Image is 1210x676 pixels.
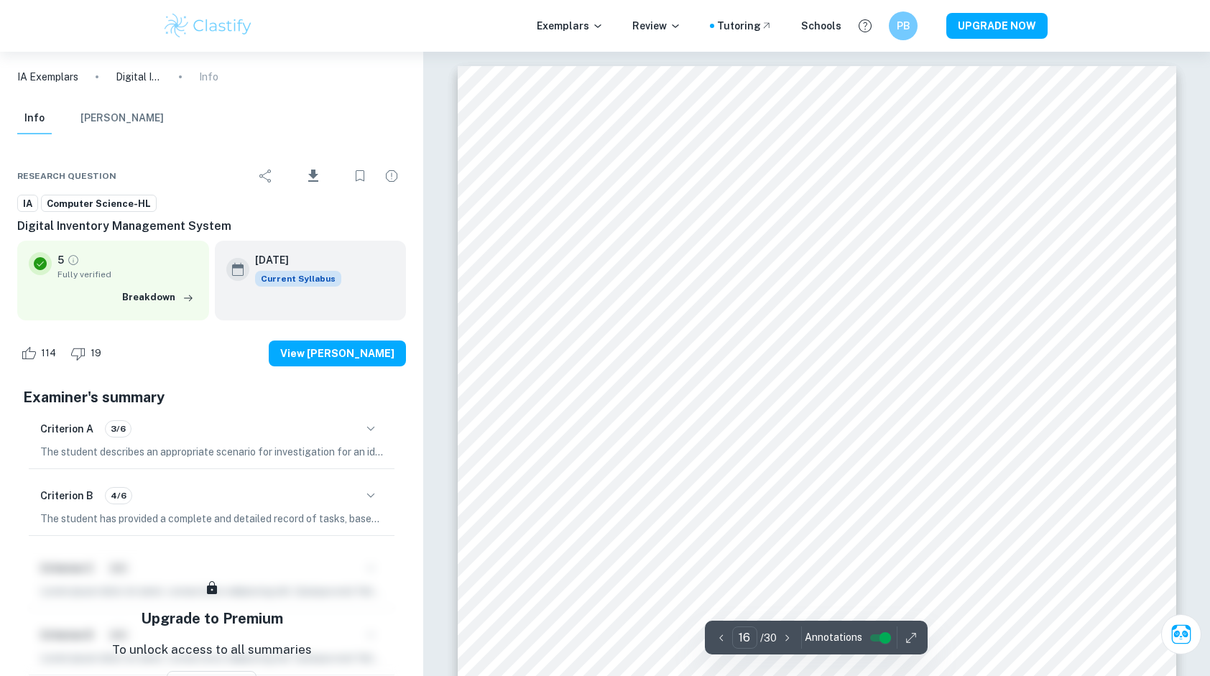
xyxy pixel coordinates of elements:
p: / 30 [760,630,777,646]
span: 114 [33,346,64,361]
a: Tutoring [717,18,772,34]
p: Info [199,69,218,85]
h6: [DATE] [255,252,330,268]
span: Annotations [805,630,862,645]
span: 3/6 [106,422,131,435]
p: Digital Inventory Management System [116,69,162,85]
a: Schools [801,18,841,34]
p: Exemplars [537,18,604,34]
button: Help and Feedback [853,14,877,38]
button: Ask Clai [1161,614,1201,654]
span: Fully verified [57,268,198,281]
div: Dislike [67,342,109,365]
span: Current Syllabus [255,271,341,287]
h5: Upgrade to Premium [141,608,283,629]
button: Breakdown [119,287,198,308]
p: Review [632,18,681,34]
a: Computer Science-HL [41,195,157,213]
button: [PERSON_NAME] [80,103,164,134]
div: Bookmark [346,162,374,190]
button: UPGRADE NOW [946,13,1048,39]
a: IA Exemplars [17,69,78,85]
h6: PB [895,18,912,34]
span: 19 [83,346,109,361]
h6: Criterion B [40,488,93,504]
a: Grade fully verified [67,254,80,267]
button: View [PERSON_NAME] [269,341,406,366]
div: Download [283,157,343,195]
div: Share [251,162,280,190]
a: IA [17,195,38,213]
span: Computer Science-HL [42,197,156,211]
h5: Examiner's summary [23,386,400,408]
span: IA [18,197,37,211]
h6: Digital Inventory Management System [17,218,406,235]
span: 4/6 [106,489,131,502]
p: 5 [57,252,64,268]
div: Like [17,342,64,365]
div: Report issue [377,162,406,190]
h6: Criterion A [40,421,93,437]
p: The student has provided a complete and detailed record of tasks, based on the format provided by... [40,511,383,527]
div: This exemplar is based on the current syllabus. Feel free to refer to it for inspiration/ideas wh... [255,271,341,287]
img: Clastify logo [162,11,254,40]
button: PB [889,11,918,40]
button: Info [17,103,52,134]
p: To unlock access to all summaries [112,641,312,659]
p: The student describes an appropriate scenario for investigation for an identified client, includi... [40,444,383,460]
span: Research question [17,170,116,182]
